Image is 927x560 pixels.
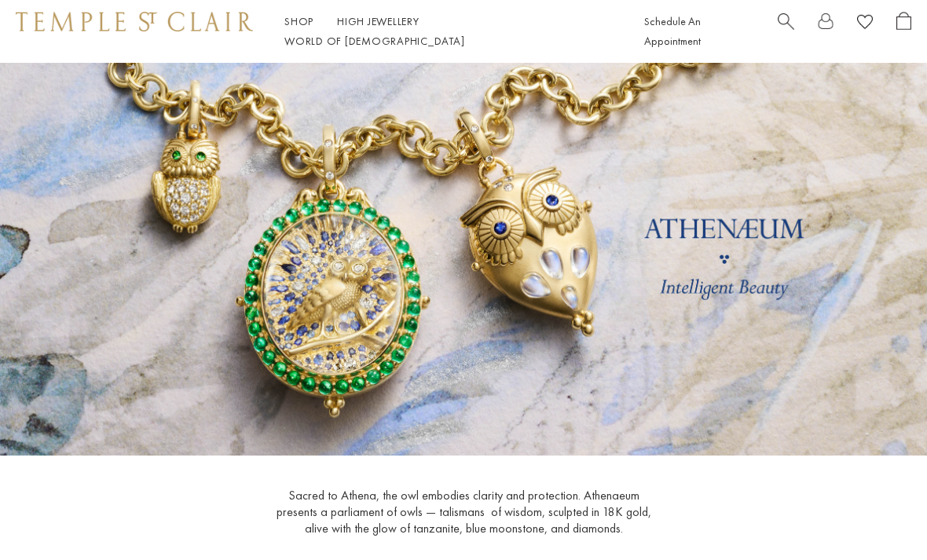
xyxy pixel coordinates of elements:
a: Open Shopping Bag [896,12,911,51]
a: View Wishlist [857,12,873,36]
a: Search [778,12,794,51]
a: World of [DEMOGRAPHIC_DATA]World of [DEMOGRAPHIC_DATA] [284,34,464,48]
a: High JewelleryHigh Jewellery [337,14,420,28]
iframe: Gorgias live chat messenger [848,486,911,544]
p: Sacred to Athena, the owl embodies clarity and protection. Athenaeum presents a parliament of owl... [267,487,660,536]
a: Schedule An Appointment [644,14,701,48]
nav: Main navigation [284,12,609,51]
a: ShopShop [284,14,313,28]
img: Temple St. Clair [16,12,253,31]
